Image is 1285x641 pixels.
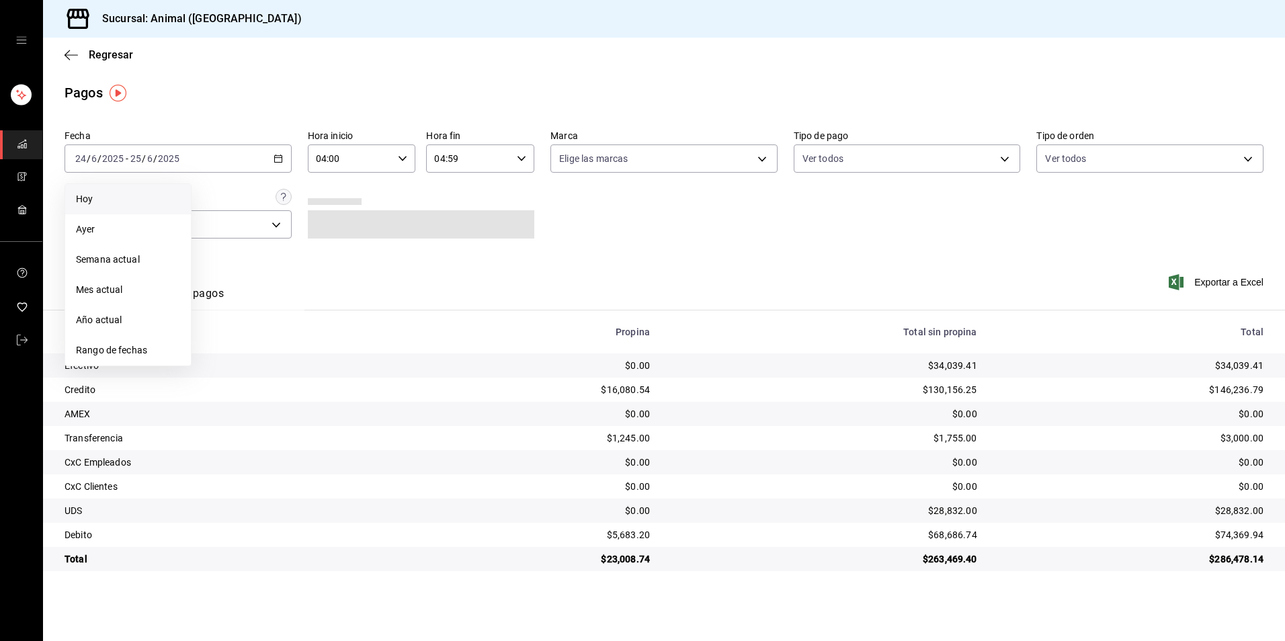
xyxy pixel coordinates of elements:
span: Ver todos [802,152,843,165]
label: Fecha [65,131,292,140]
div: Credito [65,383,409,396]
span: Semana actual [76,253,180,267]
div: AMEX [65,407,409,421]
div: $16,080.54 [430,383,650,396]
input: -- [147,153,153,164]
span: Mes actual [76,283,180,297]
label: Tipo de pago [794,131,1021,140]
div: Transferencia [65,431,409,445]
input: ---- [157,153,180,164]
span: / [97,153,101,164]
div: $23,008.74 [430,552,650,566]
span: Ver todos [1045,152,1086,165]
label: Tipo de orden [1036,131,1263,140]
div: $1,755.00 [671,431,977,445]
div: $0.00 [430,456,650,469]
span: Elige las marcas [559,152,628,165]
span: - [126,153,128,164]
div: Efectivo [65,359,409,372]
button: open drawer [16,35,27,46]
div: $263,469.40 [671,552,977,566]
div: Tipo de pago [65,327,409,337]
div: Total sin propina [671,327,977,337]
div: Total [999,327,1263,337]
div: $3,000.00 [999,431,1263,445]
h3: Sucursal: Animal ([GEOGRAPHIC_DATA]) [91,11,302,27]
div: CxC Empleados [65,456,409,469]
div: $68,686.74 [671,528,977,542]
div: $74,369.94 [999,528,1263,542]
div: $0.00 [671,456,977,469]
div: $0.00 [999,480,1263,493]
button: Regresar [65,48,133,61]
div: $0.00 [430,407,650,421]
span: / [87,153,91,164]
label: Marca [550,131,778,140]
span: / [142,153,146,164]
div: Total [65,552,409,566]
div: $5,683.20 [430,528,650,542]
div: $0.00 [430,480,650,493]
div: $146,236.79 [999,383,1263,396]
div: $0.00 [430,359,650,372]
div: $28,832.00 [999,504,1263,517]
div: $1,245.00 [430,431,650,445]
div: $0.00 [999,456,1263,469]
span: Año actual [76,313,180,327]
div: UDS [65,504,409,517]
div: Propina [430,327,650,337]
input: -- [91,153,97,164]
div: $0.00 [430,504,650,517]
button: Exportar a Excel [1171,274,1263,290]
span: Rango de fechas [76,343,180,357]
div: $286,478.14 [999,552,1263,566]
button: Ver pagos [173,287,224,310]
img: Tooltip marker [110,85,126,101]
span: Ayer [76,222,180,237]
div: $130,156.25 [671,383,977,396]
div: $34,039.41 [671,359,977,372]
div: Debito [65,528,409,542]
span: Hoy [76,192,180,206]
div: $28,832.00 [671,504,977,517]
div: $0.00 [999,407,1263,421]
label: Hora fin [426,131,534,140]
div: $0.00 [671,480,977,493]
span: / [153,153,157,164]
input: -- [75,153,87,164]
input: -- [130,153,142,164]
span: Regresar [89,48,133,61]
div: Pagos [65,83,103,103]
div: CxC Clientes [65,480,409,493]
label: Hora inicio [308,131,416,140]
input: ---- [101,153,124,164]
div: $0.00 [671,407,977,421]
div: $34,039.41 [999,359,1263,372]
